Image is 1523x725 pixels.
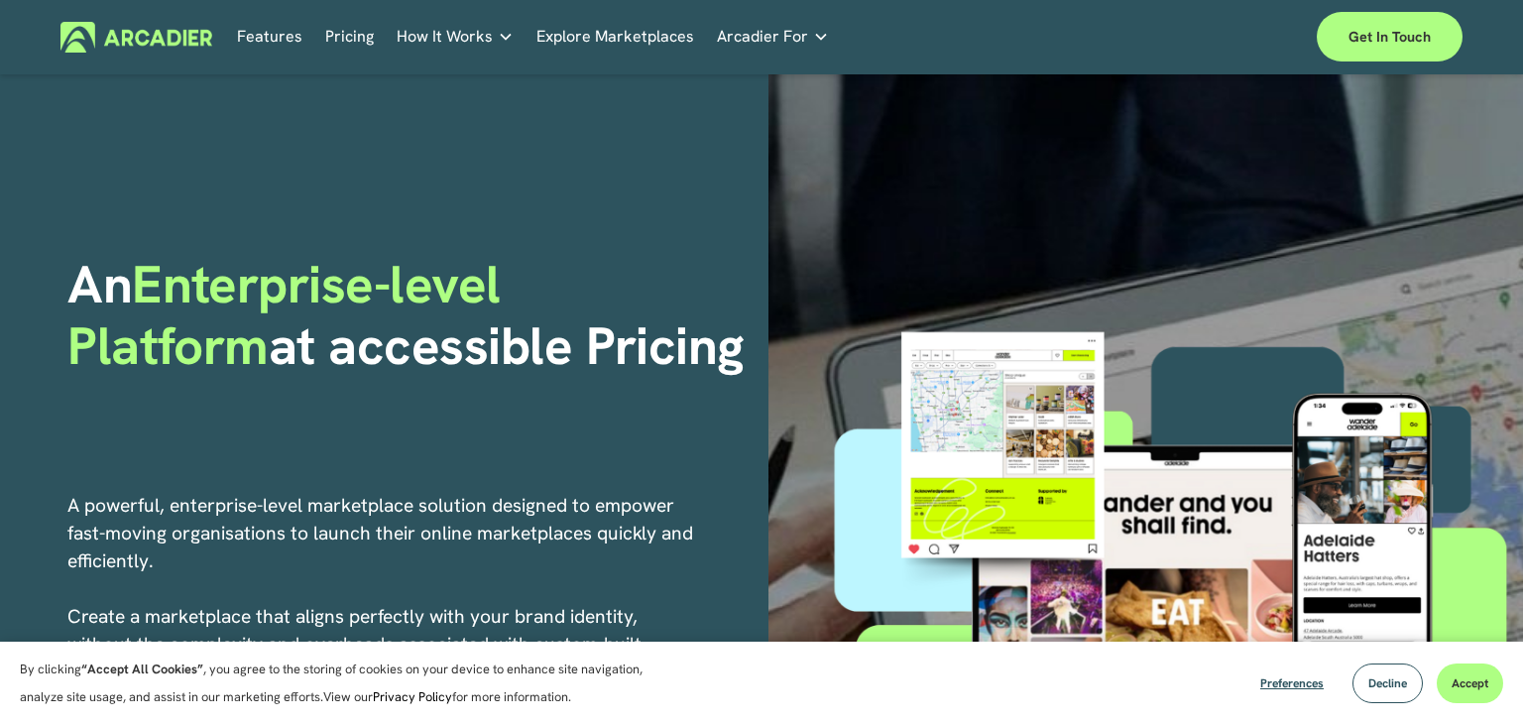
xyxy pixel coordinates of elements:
[1352,664,1423,703] button: Decline
[20,656,664,711] p: By clicking , you agree to the storing of cookies on your device to enhance site navigation, anal...
[1317,12,1463,61] a: Get in touch
[717,23,808,51] span: Arcadier For
[1368,675,1407,691] span: Decline
[1452,675,1488,691] span: Accept
[717,22,829,53] a: folder dropdown
[1260,675,1324,691] span: Preferences
[60,22,212,53] img: Arcadier
[536,22,694,53] a: Explore Marketplaces
[397,23,493,51] span: How It Works
[67,250,514,380] span: Enterprise-level Platform
[237,22,302,53] a: Features
[1437,664,1503,703] button: Accept
[1245,664,1339,703] button: Preferences
[373,688,452,705] a: Privacy Policy
[67,254,755,378] h1: An at accessible Pricing
[325,22,374,53] a: Pricing
[397,22,514,53] a: folder dropdown
[81,661,203,677] strong: “Accept All Cookies”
